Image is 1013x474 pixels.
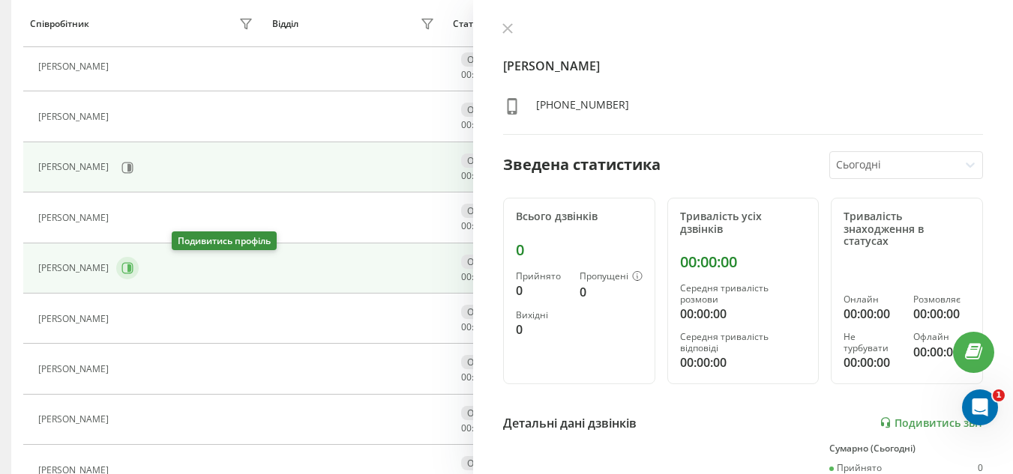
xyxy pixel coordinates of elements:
div: Офлайн [461,204,509,218]
div: : : [461,423,497,434]
div: Онлайн [844,294,901,305]
div: Зведена статистика [503,154,661,176]
span: 00 [461,68,472,81]
div: Офлайн [461,456,509,470]
div: : : [461,322,497,332]
div: Середня тривалість розмови [680,283,807,305]
div: [PERSON_NAME] [38,162,112,172]
span: 00 [461,320,472,333]
div: 00:00:00 [913,343,970,361]
h4: [PERSON_NAME] [503,57,983,75]
span: 00 [461,169,472,182]
div: [PERSON_NAME] [38,364,112,374]
div: Співробітник [30,19,89,29]
div: 00:00:00 [680,353,807,371]
div: 0 [516,320,568,338]
div: [PHONE_NUMBER] [536,97,629,119]
div: [PERSON_NAME] [38,213,112,223]
div: [PERSON_NAME] [38,414,112,425]
div: Сумарно (Сьогодні) [829,443,983,454]
iframe: Intercom live chat [962,389,998,425]
div: : : [461,171,497,181]
div: 0 [580,283,643,301]
div: Офлайн [913,332,970,342]
div: 0 [516,241,643,259]
div: Всього дзвінків [516,210,643,223]
div: Детальні дані дзвінків [503,414,637,432]
div: Подивитись профіль [172,231,277,250]
div: Пропущені [580,271,643,283]
div: Прийнято [516,271,568,282]
div: Офлайн [461,355,509,369]
div: Офлайн [461,406,509,420]
div: Розмовляє [913,294,970,305]
div: Не турбувати [844,332,901,353]
span: 00 [461,422,472,434]
div: [PERSON_NAME] [38,61,112,72]
div: Офлайн [461,305,509,319]
a: Подивитись звіт [880,416,983,429]
div: [PERSON_NAME] [38,263,112,273]
span: 1 [993,389,1005,401]
div: Вихідні [516,310,568,320]
span: 00 [461,219,472,232]
span: 00 [461,371,472,383]
div: : : [461,120,497,130]
div: Офлайн [461,52,509,67]
div: 00:00:00 [844,353,901,371]
div: 00:00:00 [680,305,807,323]
div: Відділ [272,19,298,29]
div: Середня тривалість відповіді [680,332,807,353]
div: : : [461,272,497,282]
div: 00:00:00 [913,305,970,323]
div: 00:00:00 [680,253,807,271]
span: 00 [461,118,472,131]
div: : : [461,221,497,231]
div: : : [461,70,497,80]
div: : : [461,372,497,383]
div: Офлайн [461,154,509,168]
div: Офлайн [461,103,509,117]
div: 00:00:00 [844,305,901,323]
div: [PERSON_NAME] [38,314,112,324]
span: 00 [461,270,472,283]
div: [PERSON_NAME] [38,112,112,122]
div: Тривалість усіх дзвінків [680,210,807,236]
div: Прийнято [829,463,882,473]
div: Статус [453,19,482,29]
div: Тривалість знаходження в статусах [844,210,970,248]
div: 0 [978,463,983,473]
div: 0 [516,282,568,300]
div: Офлайн [461,255,509,269]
